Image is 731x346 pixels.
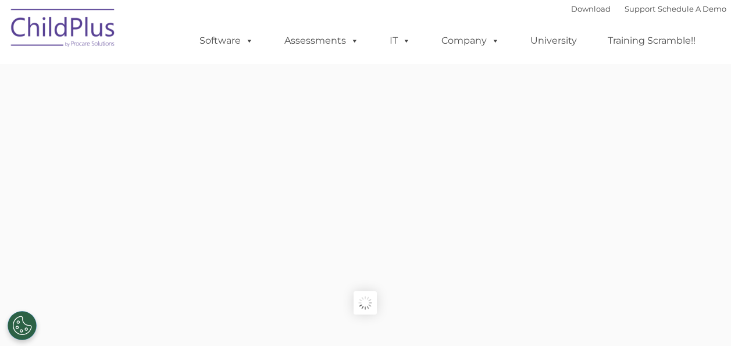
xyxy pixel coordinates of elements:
a: Assessments [273,29,370,52]
a: Support [625,4,655,13]
font: | [571,4,726,13]
a: Company [430,29,511,52]
img: ChildPlus by Procare Solutions [5,1,122,59]
a: University [519,29,589,52]
a: IT [378,29,422,52]
a: Download [571,4,611,13]
a: Training Scramble!! [596,29,707,52]
button: Cookies Settings [8,311,37,340]
a: Schedule A Demo [658,4,726,13]
a: Software [188,29,265,52]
